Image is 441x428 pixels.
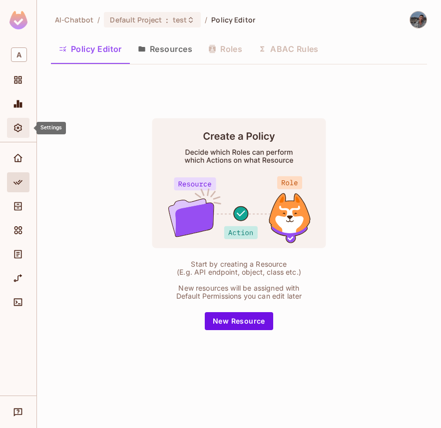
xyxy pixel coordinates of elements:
div: Directory [7,196,29,216]
button: New Resource [205,312,273,330]
span: Policy Editor [211,15,255,24]
li: / [97,15,100,24]
div: Settings [7,118,29,138]
span: : [165,16,169,24]
button: Resources [130,36,200,61]
img: Alon Boshi [410,11,427,28]
span: Default Project [110,15,162,24]
div: Home [7,148,29,168]
div: Elements [7,220,29,240]
div: Projects [7,70,29,90]
button: Policy Editor [51,36,130,61]
span: A [11,47,27,62]
img: SReyMgAAAABJRU5ErkJggg== [9,11,27,29]
div: Audit Log [7,244,29,264]
div: Connect [7,292,29,312]
div: Help & Updates [7,402,29,422]
span: test [173,15,187,24]
div: Policy [7,172,29,192]
div: Start by creating a Resource (E.g. API endpoint, object, class etc.) [172,260,307,276]
div: New resources will be assigned with Default Permissions you can edit later [172,284,307,300]
span: the active workspace [55,15,93,24]
div: Workspace: AI-Chatbot [7,43,29,66]
div: Settings [36,122,66,134]
div: URL Mapping [7,268,29,288]
li: / [205,15,207,24]
div: Monitoring [7,94,29,114]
